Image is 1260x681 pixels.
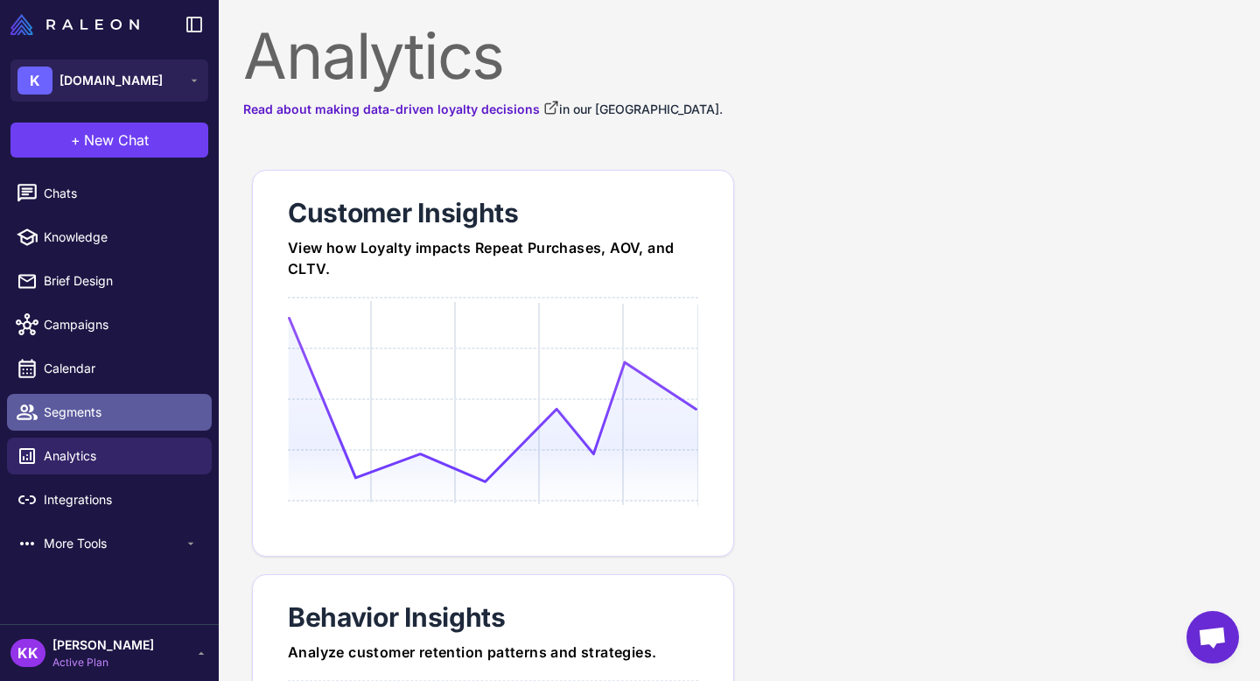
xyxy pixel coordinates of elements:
[71,130,80,151] span: +
[44,403,198,422] span: Segments
[44,271,198,291] span: Brief Design
[288,195,698,230] div: Customer Insights
[10,123,208,158] button: +New Chat
[559,102,723,116] span: in our [GEOGRAPHIC_DATA].
[52,655,154,670] span: Active Plan
[288,600,698,635] div: Behavior Insights
[243,100,559,119] a: Read about making data-driven loyalty decisions
[44,359,198,378] span: Calendar
[10,14,139,35] img: Raleon Logo
[288,642,698,663] div: Analyze customer retention patterns and strategies.
[44,184,198,203] span: Chats
[44,490,198,509] span: Integrations
[7,481,212,518] a: Integrations
[7,306,212,343] a: Campaigns
[44,446,198,466] span: Analytics
[7,394,212,431] a: Segments
[7,263,212,299] a: Brief Design
[59,71,163,90] span: [DOMAIN_NAME]
[7,350,212,387] a: Calendar
[44,534,184,553] span: More Tools
[1186,611,1239,663] a: Open chat
[243,25,1235,88] div: Analytics
[7,219,212,256] a: Knowledge
[17,67,52,95] div: K
[44,228,198,247] span: Knowledge
[252,170,734,557] a: Customer InsightsView how Loyalty impacts Repeat Purchases, AOV, and CLTV.
[84,130,149,151] span: New Chat
[10,60,208,102] button: K[DOMAIN_NAME]
[288,237,698,279] div: View how Loyalty impacts Repeat Purchases, AOV, and CLTV.
[44,315,198,334] span: Campaigns
[52,635,154,655] span: [PERSON_NAME]
[7,175,212,212] a: Chats
[7,438,212,474] a: Analytics
[10,639,45,667] div: KK
[10,14,146,35] a: Raleon Logo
